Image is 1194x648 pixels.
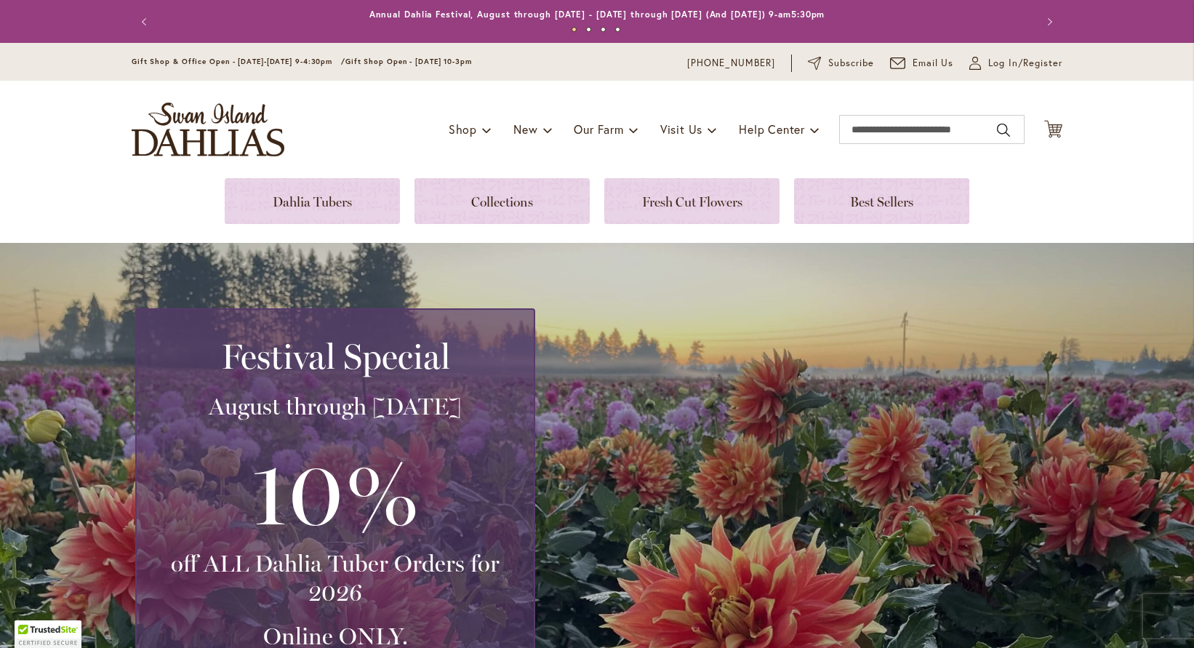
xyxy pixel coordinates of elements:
[154,336,516,377] h2: Festival Special
[154,436,516,549] h3: 10%
[345,57,472,66] span: Gift Shop Open - [DATE] 10-3pm
[828,56,874,71] span: Subscribe
[739,121,805,137] span: Help Center
[808,56,874,71] a: Subscribe
[132,103,284,156] a: store logo
[572,27,577,32] button: 1 of 4
[132,7,161,36] button: Previous
[369,9,825,20] a: Annual Dahlia Festival, August through [DATE] - [DATE] through [DATE] (And [DATE]) 9-am5:30pm
[154,549,516,607] h3: off ALL Dahlia Tuber Orders for 2026
[969,56,1062,71] a: Log In/Register
[660,121,702,137] span: Visit Us
[132,57,345,66] span: Gift Shop & Office Open - [DATE]-[DATE] 9-4:30pm /
[1033,7,1062,36] button: Next
[890,56,954,71] a: Email Us
[988,56,1062,71] span: Log In/Register
[513,121,537,137] span: New
[449,121,477,137] span: Shop
[913,56,954,71] span: Email Us
[586,27,591,32] button: 2 of 4
[154,392,516,421] h3: August through [DATE]
[601,27,606,32] button: 3 of 4
[687,56,775,71] a: [PHONE_NUMBER]
[615,27,620,32] button: 4 of 4
[574,121,623,137] span: Our Farm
